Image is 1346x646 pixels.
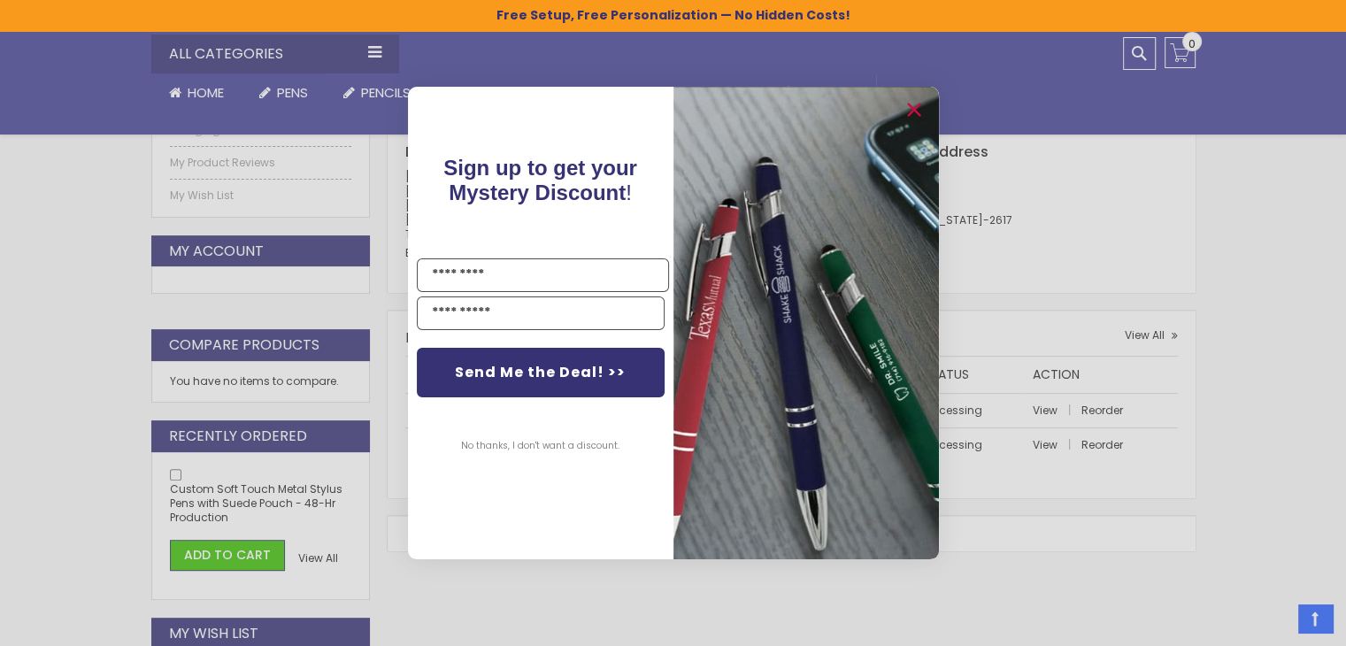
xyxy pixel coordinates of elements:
button: No thanks, I don't want a discount. [452,424,628,468]
button: Close dialog [900,96,928,124]
button: Send Me the Deal! >> [417,348,665,397]
iframe: Google Customer Reviews [1200,598,1346,646]
span: Sign up to get your Mystery Discount [443,156,637,204]
img: pop-up-image [673,87,939,558]
span: ! [443,156,637,204]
